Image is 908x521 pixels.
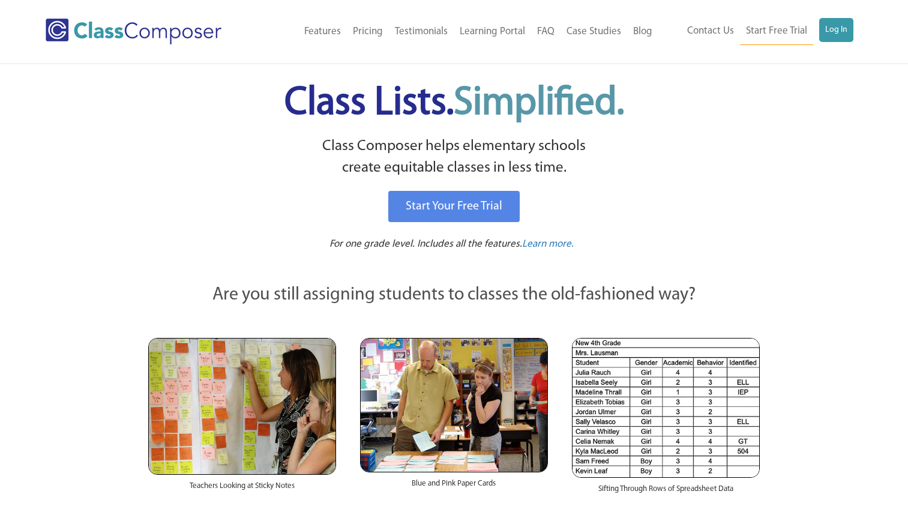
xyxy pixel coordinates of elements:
[406,200,502,212] span: Start Your Free Trial
[360,338,548,472] img: Blue and Pink Paper Cards
[681,18,740,44] a: Contact Us
[388,191,520,222] a: Start Your Free Trial
[522,237,574,252] a: Learn more.
[46,19,221,44] img: Class Composer
[627,19,658,45] a: Blog
[389,19,454,45] a: Testimonials
[298,19,347,45] a: Features
[148,282,760,309] p: Are you still assigning students to classes the old-fashioned way?
[572,478,760,507] div: Sifting Through Rows of Spreadsheet Data
[454,84,624,123] span: Simplified.
[561,19,627,45] a: Case Studies
[819,18,853,42] a: Log In
[148,475,336,504] div: Teachers Looking at Sticky Notes
[522,239,574,249] span: Learn more.
[531,19,561,45] a: FAQ
[658,18,853,45] nav: Header Menu
[259,19,658,45] nav: Header Menu
[329,239,522,249] span: For one grade level. Includes all the features.
[740,18,813,45] a: Start Free Trial
[148,338,336,475] img: Teachers Looking at Sticky Notes
[360,472,548,501] div: Blue and Pink Paper Cards
[572,338,760,478] img: Spreadsheets
[454,19,531,45] a: Learning Portal
[347,19,389,45] a: Pricing
[146,136,762,179] p: Class Composer helps elementary schools create equitable classes in less time.
[284,84,624,123] span: Class Lists.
